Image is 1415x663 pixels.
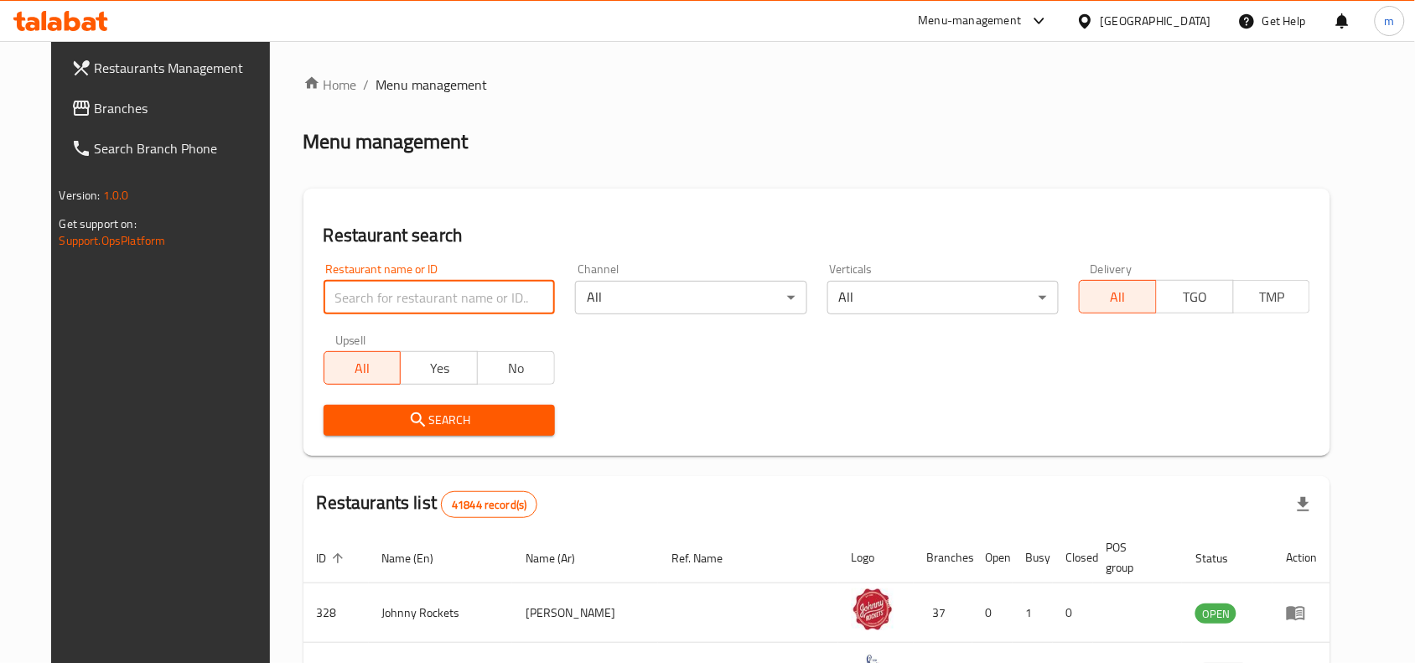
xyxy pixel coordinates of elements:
[58,128,288,168] a: Search Branch Phone
[1101,12,1211,30] div: [GEOGRAPHIC_DATA]
[1195,604,1236,624] span: OPEN
[512,583,658,643] td: [PERSON_NAME]
[526,548,597,568] span: Name (Ar)
[1195,548,1250,568] span: Status
[1164,285,1227,309] span: TGO
[324,281,555,314] input: Search for restaurant name or ID..
[335,334,366,346] label: Upsell
[972,583,1013,643] td: 0
[1079,280,1157,313] button: All
[1195,603,1236,624] div: OPEN
[60,213,137,235] span: Get support on:
[1091,263,1133,275] label: Delivery
[972,532,1013,583] th: Open
[838,532,914,583] th: Logo
[827,281,1059,314] div: All
[60,184,101,206] span: Version:
[407,356,471,381] span: Yes
[303,75,1331,95] nav: breadcrumb
[400,351,478,385] button: Yes
[852,588,894,630] img: Johnny Rockets
[58,88,288,128] a: Branches
[1086,285,1150,309] span: All
[369,583,513,643] td: Johnny Rockets
[317,548,349,568] span: ID
[1233,280,1311,313] button: TMP
[442,497,536,513] span: 41844 record(s)
[1272,532,1330,583] th: Action
[303,128,469,155] h2: Menu management
[1385,12,1395,30] span: m
[337,410,542,431] span: Search
[477,351,555,385] button: No
[95,138,274,158] span: Search Branch Phone
[1286,603,1317,623] div: Menu
[324,223,1311,248] h2: Restaurant search
[303,75,357,95] a: Home
[1241,285,1304,309] span: TMP
[441,491,537,518] div: Total records count
[317,490,538,518] h2: Restaurants list
[382,548,456,568] span: Name (En)
[575,281,806,314] div: All
[1107,537,1163,578] span: POS group
[303,583,369,643] td: 328
[331,356,395,381] span: All
[914,583,972,643] td: 37
[60,230,166,251] a: Support.OpsPlatform
[324,351,402,385] button: All
[103,184,129,206] span: 1.0.0
[95,58,274,78] span: Restaurants Management
[1053,532,1093,583] th: Closed
[324,405,555,436] button: Search
[485,356,548,381] span: No
[919,11,1022,31] div: Menu-management
[95,98,274,118] span: Branches
[671,548,744,568] span: Ref. Name
[376,75,488,95] span: Menu management
[914,532,972,583] th: Branches
[58,48,288,88] a: Restaurants Management
[1013,532,1053,583] th: Busy
[1013,583,1053,643] td: 1
[1156,280,1234,313] button: TGO
[1283,484,1324,525] div: Export file
[364,75,370,95] li: /
[1053,583,1093,643] td: 0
